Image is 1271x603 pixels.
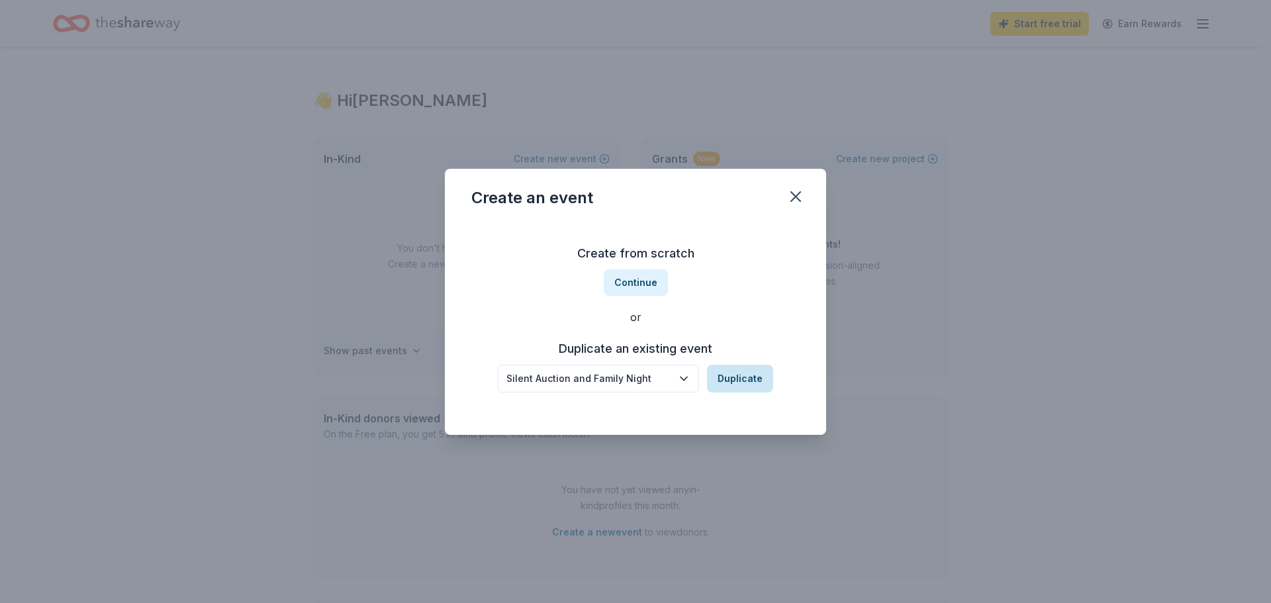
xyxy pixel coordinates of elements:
button: Duplicate [707,365,773,393]
div: or [471,309,800,325]
h3: Duplicate an existing event [498,338,773,359]
button: Continue [604,269,668,296]
button: Silent Auction and Family Night [498,365,699,393]
div: Silent Auction and Family Night [506,371,672,387]
h3: Create from scratch [471,243,800,264]
div: Create an event [471,187,593,209]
